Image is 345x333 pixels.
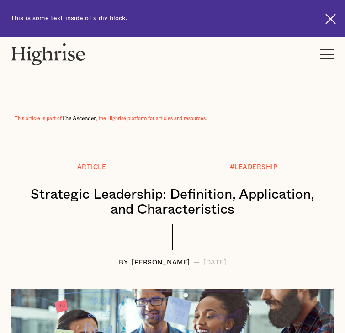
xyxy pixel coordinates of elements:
span: , the Highrise platform for articles and resources. [96,116,207,121]
div: #LEADERSHIP [230,164,278,171]
span: This article is part of [15,116,62,121]
img: Highrise logo [11,43,86,65]
div: — [194,259,200,266]
img: Cross icon [325,14,336,24]
h1: Strategic Leadership: Definition, Application, and Characteristics [20,187,325,217]
div: BY [119,259,128,266]
div: [PERSON_NAME] [132,259,190,266]
div: Article [77,164,106,171]
div: [DATE] [203,259,226,266]
span: The Ascender [62,114,96,120]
